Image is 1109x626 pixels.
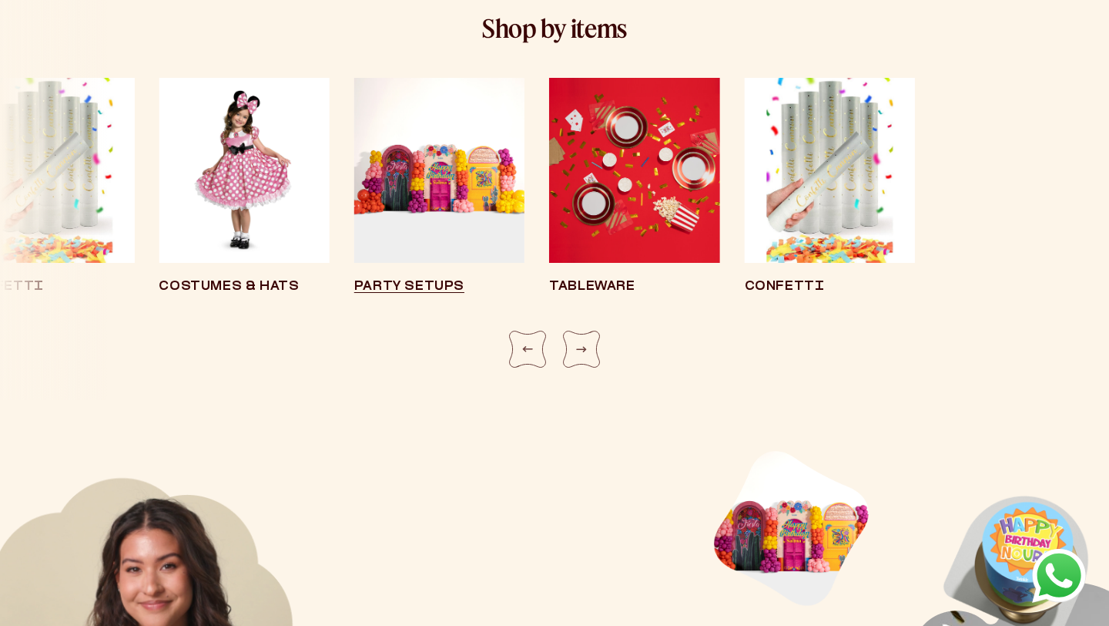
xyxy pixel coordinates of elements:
div: 3 / 8 [745,78,915,331]
div: 1 / 8 [354,78,524,331]
div: Next slide [563,331,600,368]
div: Costumes & Hats [159,281,329,294]
a: Tableware [549,78,719,294]
a: Costumes & Hats [159,78,329,294]
a: Confetti [745,78,915,294]
div: Party Setups [354,281,524,294]
a: Party Setups [354,78,524,294]
h4: Shop by items [79,16,1030,41]
div: Previous slide [509,331,546,368]
div: Tableware [549,281,719,294]
div: 2 / 8 [549,78,719,331]
div: Confetti [745,281,915,294]
div: 8 / 8 [159,78,329,331]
